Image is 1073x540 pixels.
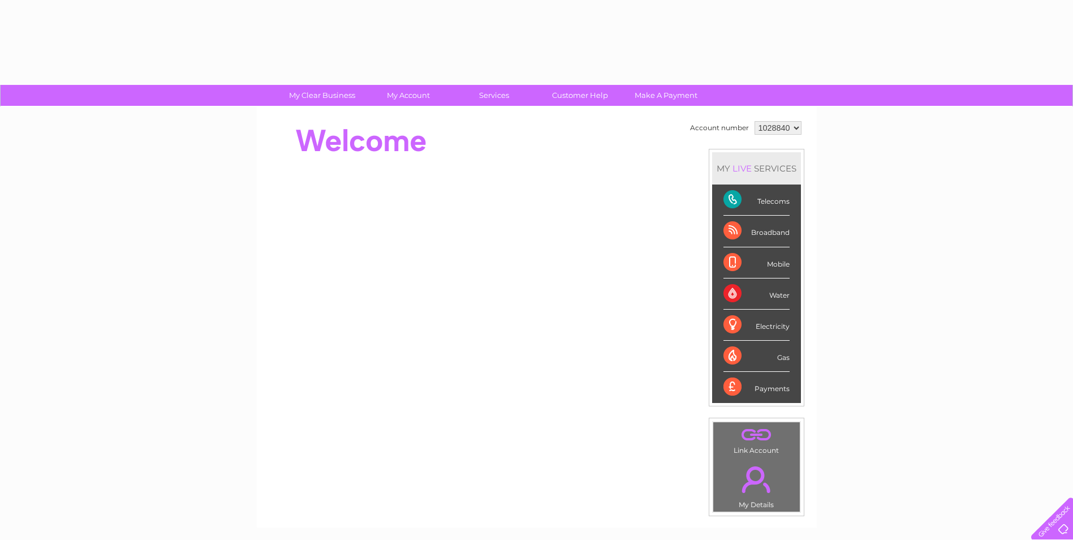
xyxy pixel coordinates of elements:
div: LIVE [730,163,754,174]
div: Electricity [723,310,790,341]
a: . [716,460,797,499]
div: MY SERVICES [712,152,801,185]
a: Customer Help [533,85,627,106]
td: My Details [713,457,800,512]
a: Services [447,85,541,106]
a: My Account [361,85,455,106]
a: . [716,425,797,445]
td: Link Account [713,422,800,457]
div: Gas [723,341,790,372]
div: Broadband [723,216,790,247]
td: Account number [687,118,752,138]
a: My Clear Business [275,85,369,106]
div: Telecoms [723,185,790,216]
a: Make A Payment [619,85,713,106]
div: Payments [723,372,790,402]
div: Mobile [723,247,790,278]
div: Water [723,278,790,310]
